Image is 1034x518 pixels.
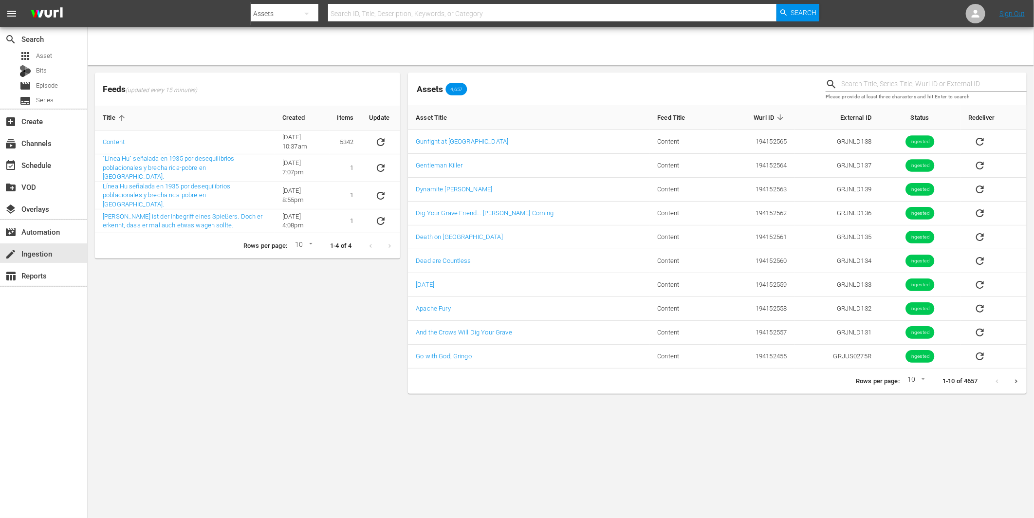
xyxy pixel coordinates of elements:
[416,281,434,288] a: [DATE]
[794,202,879,225] td: GRJNLD136
[718,225,794,249] td: 194152561
[126,87,197,94] span: (updated every 15 minutes)
[416,113,460,122] span: Asset Title
[36,66,47,75] span: Bits
[794,105,879,130] th: External ID
[95,81,400,97] span: Feeds
[1007,372,1026,391] button: Next page
[649,105,718,130] th: Feed Title
[275,182,330,210] td: [DATE] 8:55pm
[330,241,351,251] p: 1-4 of 4
[718,202,794,225] td: 194152562
[718,130,794,154] td: 194152565
[416,329,512,336] a: And the Crows Will Dig Your Grave
[905,281,934,289] span: Ingested
[905,138,934,146] span: Ingested
[416,352,472,360] a: Go with God, Gringo
[905,162,934,169] span: Ingested
[826,93,1027,101] p: Please provide at least three characters and hit Enter to search
[5,248,17,260] span: Ingestion
[649,321,718,345] td: Content
[361,106,400,130] th: Update
[794,154,879,178] td: GRJNLD137
[649,225,718,249] td: Content
[718,249,794,273] td: 194152560
[330,182,362,210] td: 1
[905,210,934,217] span: Ingested
[794,249,879,273] td: GRJNLD134
[718,178,794,202] td: 194152563
[794,345,879,369] td: GRJUS0275R
[6,8,18,19] span: menu
[19,80,31,92] span: Episode
[282,113,317,122] span: Created
[291,239,314,254] div: 10
[275,209,330,233] td: [DATE] 4:08pm
[718,321,794,345] td: 194152557
[649,202,718,225] td: Content
[330,130,362,154] td: 5342
[5,160,17,171] span: Schedule
[718,154,794,178] td: 194152564
[445,86,467,92] span: 4,657
[36,95,54,105] span: Series
[416,209,554,217] a: Dig Your Grave Friend... [PERSON_NAME] Coming
[791,4,817,21] span: Search
[416,305,451,312] a: Apache Fury
[23,2,70,25] img: ans4CAIJ8jUAAAAAAAAAAAAAAAAAAAAAAAAgQb4GAAAAAAAAAAAAAAAAAAAAAAAAJMjXAAAAAAAAAAAAAAAAAAAAAAAAgAT5G...
[5,270,17,282] span: Reports
[999,10,1025,18] a: Sign Out
[649,130,718,154] td: Content
[416,138,508,145] a: Gunfight at [GEOGRAPHIC_DATA]
[416,162,462,169] a: Gentleman Killer
[754,113,787,122] span: Wurl ID
[942,377,978,386] p: 1-10 of 4657
[794,297,879,321] td: GRJNLD132
[776,4,819,21] button: Search
[649,273,718,297] td: Content
[103,213,263,229] a: [PERSON_NAME] ist der Inbegriff eines Spießers. Doch er erkennt, dass er mal auch etwas wagen sol...
[5,203,17,215] span: Overlays
[19,95,31,107] span: Series
[275,130,330,154] td: [DATE] 10:37am
[103,138,125,146] a: Content
[330,106,362,130] th: Items
[103,113,128,122] span: Title
[19,50,31,62] span: Asset
[416,185,492,193] a: Dynamite [PERSON_NAME]
[95,106,400,233] table: sticky table
[417,84,443,94] span: Assets
[103,155,234,180] a: "Línea Hu" señalada en 1935 por desequilibrios poblacionales y brecha rica-pobre en [GEOGRAPHIC_D...
[841,77,1027,92] input: Search Title, Series Title, Wurl ID or External ID
[879,105,960,130] th: Status
[649,249,718,273] td: Content
[19,65,31,77] div: Bits
[960,105,1027,130] th: Redeliver
[36,51,52,61] span: Asset
[794,225,879,249] td: GRJNLD135
[5,116,17,128] span: Create
[905,234,934,241] span: Ingested
[794,273,879,297] td: GRJNLD133
[905,305,934,313] span: Ingested
[416,233,503,240] a: Death on [GEOGRAPHIC_DATA]
[905,258,934,265] span: Ingested
[5,182,17,193] span: VOD
[649,345,718,369] td: Content
[103,183,230,208] a: Línea Hu señalada en 1935 por desequilibrios poblacionales y brecha rica-pobre en [GEOGRAPHIC_DATA].
[649,154,718,178] td: Content
[416,257,471,264] a: Dead are Countless
[36,81,58,91] span: Episode
[5,34,17,45] span: Search
[649,178,718,202] td: Content
[794,130,879,154] td: GRJNLD138
[718,297,794,321] td: 194152558
[904,374,927,388] div: 10
[856,377,900,386] p: Rows per page:
[5,138,17,149] span: Channels
[905,186,934,193] span: Ingested
[794,321,879,345] td: GRJNLD131
[905,329,934,336] span: Ingested
[330,209,362,233] td: 1
[330,154,362,182] td: 1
